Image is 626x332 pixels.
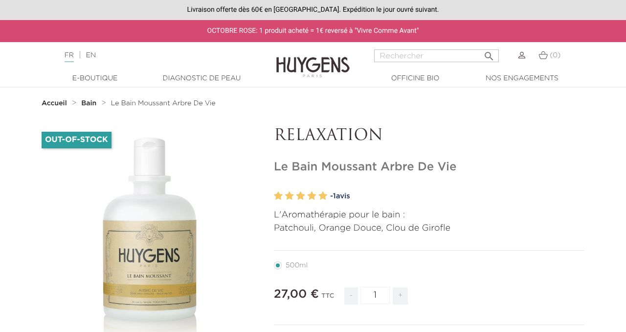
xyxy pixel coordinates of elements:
[285,189,294,203] label: 2
[86,52,96,59] a: EN
[111,100,216,107] span: Le Bain Moussant Arbre De Vie
[274,127,584,145] p: RELAXATION
[111,99,216,107] a: Le Bain Moussant Arbre De Vie
[274,160,584,174] h1: Le Bain Moussant Arbre De Vie
[274,222,584,235] p: Patchouli, Orange Douce, Clou de Girofle
[274,288,319,300] span: 27,00 €
[42,132,112,148] li: Out-of-Stock
[274,261,319,269] label: 500ml
[393,287,408,305] span: +
[321,285,334,312] div: TTC
[276,41,350,79] img: Huygens
[333,192,336,200] span: 1
[330,189,584,204] a: -1avis
[65,52,74,62] a: FR
[42,99,69,107] a: Accueil
[473,73,571,84] a: Nos engagements
[42,100,67,107] strong: Accueil
[153,73,250,84] a: Diagnostic de peau
[274,189,283,203] label: 1
[46,73,144,84] a: E-Boutique
[81,100,96,107] strong: Bain
[344,287,358,305] span: -
[296,189,305,203] label: 3
[60,49,254,61] div: |
[307,189,316,203] label: 4
[360,287,390,304] input: Quantité
[81,99,99,107] a: Bain
[366,73,464,84] a: Officine Bio
[550,52,560,59] span: (0)
[318,189,327,203] label: 5
[480,47,498,60] button: 
[483,47,495,59] i: 
[274,209,584,222] p: L'Aromathérapie pour le bain :
[374,49,499,62] input: Rechercher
